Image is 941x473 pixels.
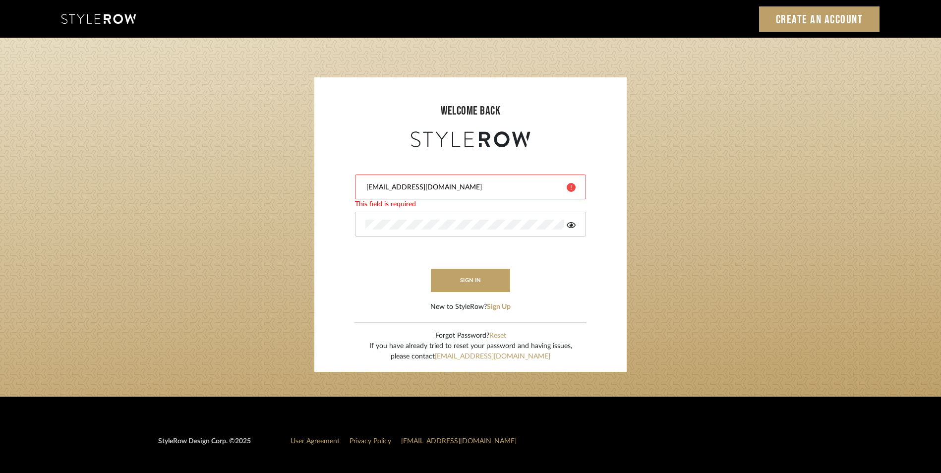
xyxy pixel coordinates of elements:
[435,353,550,360] a: [EMAIL_ADDRESS][DOMAIN_NAME]
[489,331,506,341] button: Reset
[430,302,511,312] div: New to StyleRow?
[350,438,391,445] a: Privacy Policy
[487,302,511,312] button: Sign Up
[158,436,251,455] div: StyleRow Design Corp. ©2025
[759,6,880,32] a: Create an Account
[369,341,572,362] div: If you have already tried to reset your password and having issues, please contact
[365,182,559,192] input: Email Address
[355,199,586,210] div: This field is required
[401,438,517,445] a: [EMAIL_ADDRESS][DOMAIN_NAME]
[324,102,617,120] div: welcome back
[431,269,510,292] button: sign in
[369,331,572,341] div: Forgot Password?
[291,438,340,445] a: User Agreement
